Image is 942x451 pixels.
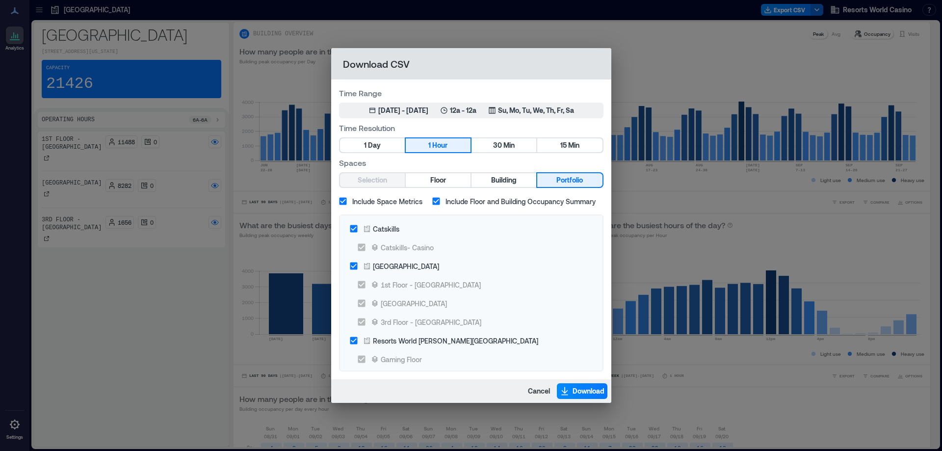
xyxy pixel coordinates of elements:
[406,138,471,152] button: 1 Hour
[381,317,481,327] div: 3rd Floor - [GEOGRAPHIC_DATA]
[381,280,481,290] div: 1st Floor - [GEOGRAPHIC_DATA]
[381,354,422,365] div: Gaming Floor
[568,139,579,152] span: Min
[406,173,471,187] button: Floor
[471,173,536,187] button: Building
[339,122,603,133] label: Time Resolution
[339,87,603,99] label: Time Range
[432,139,447,152] span: Hour
[528,386,550,396] span: Cancel
[373,261,439,271] div: [GEOGRAPHIC_DATA]
[445,196,596,207] span: Include Floor and Building Occupancy Summary
[373,336,538,346] div: Resorts World [PERSON_NAME][GEOGRAPHIC_DATA]
[381,242,434,253] div: Catskills- Casino
[537,173,602,187] button: Portfolio
[339,157,603,168] label: Spaces
[378,106,428,115] div: [DATE] - [DATE]
[381,298,447,309] div: [GEOGRAPHIC_DATA]
[450,106,476,115] p: 12a - 12a
[491,174,517,186] span: Building
[498,106,574,115] p: Su, Mo, Tu, We, Th, Fr, Sa
[364,139,366,152] span: 1
[430,174,446,186] span: Floor
[525,383,553,399] button: Cancel
[537,138,602,152] button: 15 Min
[560,139,567,152] span: 15
[471,138,536,152] button: 30 Min
[331,48,611,80] h2: Download CSV
[556,174,583,186] span: Portfolio
[573,386,604,396] span: Download
[339,103,603,118] button: [DATE] - [DATE]12a - 12aSu, Mo, Tu, We, Th, Fr, Sa
[493,139,502,152] span: 30
[340,138,405,152] button: 1 Day
[557,383,607,399] button: Download
[428,139,431,152] span: 1
[373,224,399,234] div: Catskills
[368,139,381,152] span: Day
[503,139,515,152] span: Min
[352,196,422,207] span: Include Space Metrics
